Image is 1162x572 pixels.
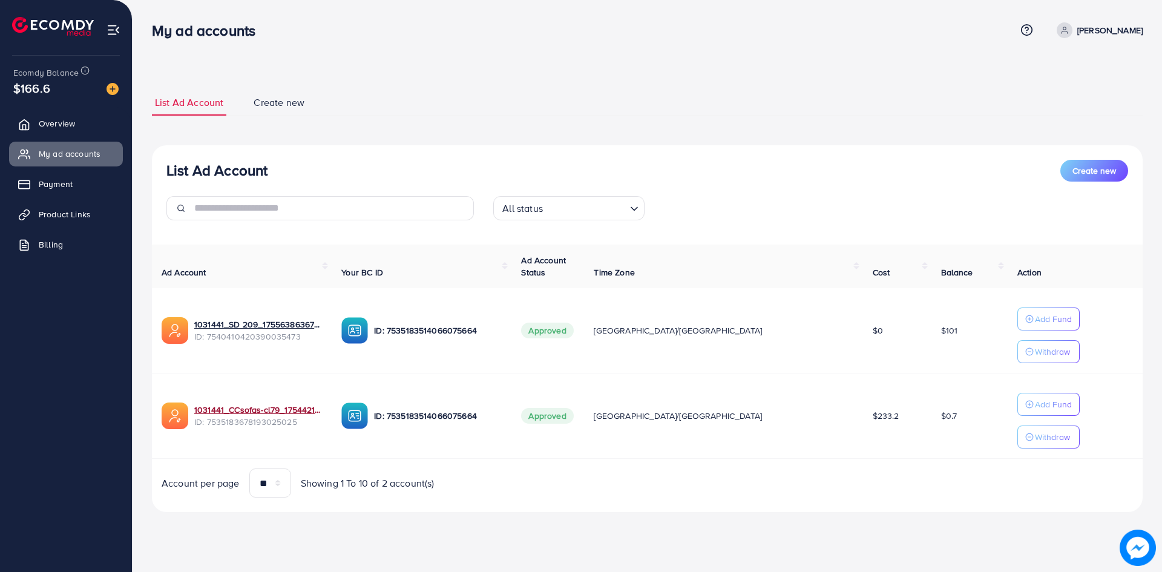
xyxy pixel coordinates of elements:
span: ID: 7535183678193025025 [194,416,322,428]
span: ID: 7540410420390035473 [194,330,322,343]
h3: List Ad Account [166,162,268,179]
a: Payment [9,172,123,196]
span: Approved [521,408,573,424]
span: $0.7 [941,410,957,422]
p: Withdraw [1035,430,1070,444]
span: Approved [521,323,573,338]
span: Create new [254,96,304,110]
p: [PERSON_NAME] [1077,23,1143,38]
span: Product Links [39,208,91,220]
span: List Ad Account [155,96,223,110]
button: Create new [1060,160,1128,182]
span: [GEOGRAPHIC_DATA]/[GEOGRAPHIC_DATA] [594,324,762,337]
span: $101 [941,324,958,337]
span: [GEOGRAPHIC_DATA]/[GEOGRAPHIC_DATA] [594,410,762,422]
span: Action [1017,266,1042,278]
img: image [1123,533,1152,562]
span: Ad Account [162,266,206,278]
img: menu [107,23,120,37]
span: Showing 1 To 10 of 2 account(s) [301,476,435,490]
button: Withdraw [1017,340,1080,363]
div: <span class='underline'>1031441_CCsofas-cl79_1754421714937</span></br>7535183678193025025 [194,404,322,429]
a: 1031441_CCsofas-cl79_1754421714937 [194,404,322,416]
img: image [107,83,119,95]
span: Your BC ID [341,266,383,278]
span: $166.6 [13,79,50,97]
input: Search for option [547,197,625,217]
div: <span class='underline'>1031441_SD 209_1755638636719</span></br>7540410420390035473 [194,318,322,343]
p: Add Fund [1035,397,1072,412]
span: Ad Account Status [521,254,566,278]
span: Billing [39,238,63,251]
a: Overview [9,111,123,136]
img: logo [12,17,94,36]
span: $233.2 [873,410,899,422]
img: ic-ads-acc.e4c84228.svg [162,317,188,344]
span: Time Zone [594,266,634,278]
span: Cost [873,266,890,278]
span: All status [500,200,545,217]
p: Withdraw [1035,344,1070,359]
span: Payment [39,178,73,190]
button: Add Fund [1017,393,1080,416]
img: ic-ads-acc.e4c84228.svg [162,403,188,429]
span: $0 [873,324,883,337]
div: Search for option [493,196,645,220]
span: Balance [941,266,973,278]
a: 1031441_SD 209_1755638636719 [194,318,322,330]
span: My ad accounts [39,148,100,160]
a: Product Links [9,202,123,226]
a: [PERSON_NAME] [1052,22,1143,38]
a: My ad accounts [9,142,123,166]
p: ID: 7535183514066075664 [374,323,502,338]
button: Add Fund [1017,307,1080,330]
button: Withdraw [1017,426,1080,449]
p: ID: 7535183514066075664 [374,409,502,423]
a: Billing [9,232,123,257]
span: Create new [1072,165,1116,177]
p: Add Fund [1035,312,1072,326]
span: Overview [39,117,75,130]
img: ic-ba-acc.ded83a64.svg [341,403,368,429]
h3: My ad accounts [152,22,265,39]
img: ic-ba-acc.ded83a64.svg [341,317,368,344]
span: Ecomdy Balance [13,67,79,79]
span: Account per page [162,476,240,490]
